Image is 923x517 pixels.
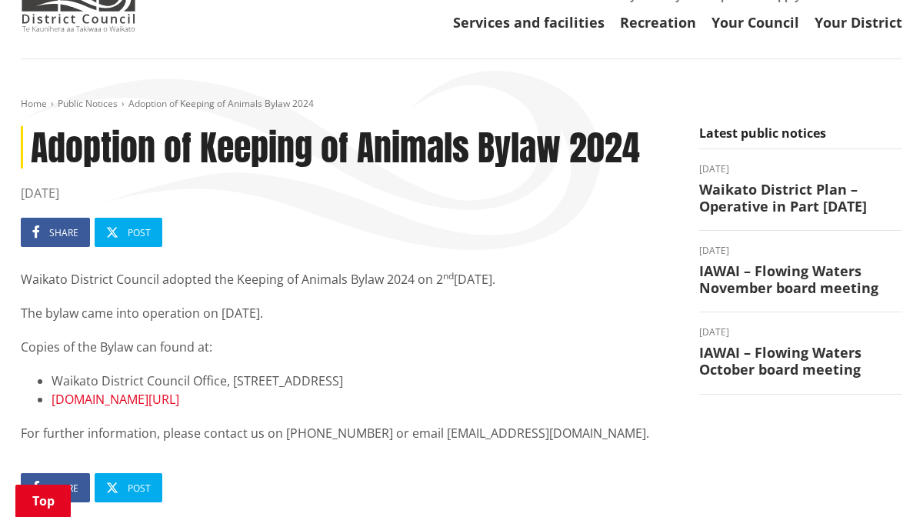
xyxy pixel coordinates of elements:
[21,184,676,202] time: [DATE]
[95,473,162,502] a: Post
[699,126,902,149] h5: Latest public notices
[21,304,676,322] p: The bylaw came into operation on [DATE].
[852,452,908,508] iframe: Messenger Launcher
[52,372,676,390] li: Waikato District Council Office, [STREET_ADDRESS]
[699,263,902,296] h3: IAWAI – Flowing Waters November board meeting
[443,269,454,282] sup: nd
[699,328,902,337] time: [DATE]
[699,165,902,174] time: [DATE]
[699,165,902,215] a: [DATE] Waikato District Plan – Operative in Part [DATE]
[58,97,118,110] a: Public Notices
[21,97,47,110] a: Home
[21,338,676,356] p: Copies of the Bylaw can found at:
[49,226,78,239] span: Share
[711,13,799,32] a: Your Council
[21,218,90,247] a: Share
[95,218,162,247] a: Post
[52,391,179,408] a: [DOMAIN_NAME][URL]
[21,98,902,111] nav: breadcrumb
[21,473,90,502] a: Share
[128,97,314,110] span: Adoption of Keeping of Animals Bylaw 2024
[699,246,902,296] a: [DATE] IAWAI – Flowing Waters November board meeting
[453,13,605,32] a: Services and facilities
[815,13,902,32] a: Your District
[699,182,902,215] h3: Waikato District Plan – Operative in Part [DATE]
[21,424,676,442] p: For further information, please contact us on [PHONE_NUMBER] or email [EMAIL_ADDRESS][DOMAIN_NAME].
[699,345,902,378] h3: IAWAI – Flowing Waters October board meeting
[128,226,151,239] span: Post
[128,482,151,495] span: Post
[699,328,902,378] a: [DATE] IAWAI – Flowing Waters October board meeting
[699,246,902,255] time: [DATE]
[620,13,696,32] a: Recreation
[49,482,78,495] span: Share
[15,485,71,517] a: Top
[21,270,676,289] p: Waikato District Council adopted the Keeping of Animals Bylaw 2024 on 2 [DATE].
[21,126,676,168] h1: Adoption of Keeping of Animals Bylaw 2024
